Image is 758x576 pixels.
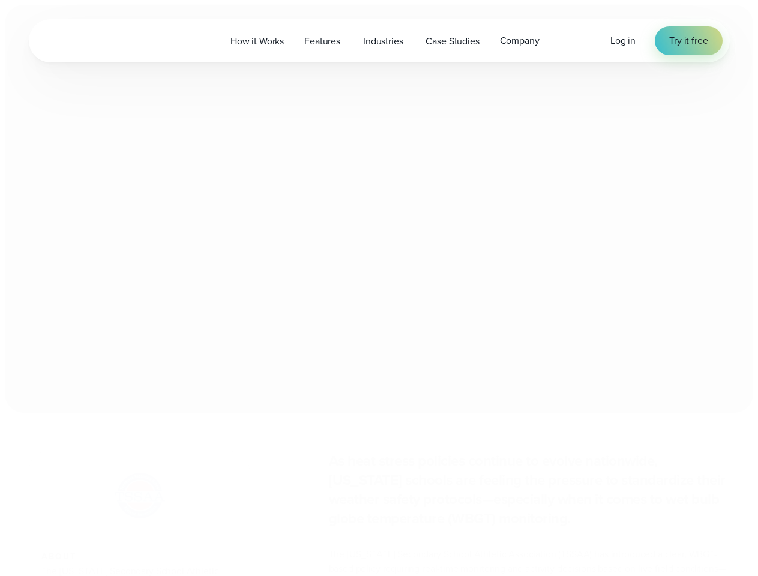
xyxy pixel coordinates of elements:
[415,29,489,53] a: Case Studies
[610,34,636,47] span: Log in
[426,34,479,49] span: Case Studies
[220,29,294,53] a: How it Works
[610,34,636,48] a: Log in
[304,34,340,49] span: Features
[655,26,722,55] a: Try it free
[500,34,540,48] span: Company
[230,34,284,49] span: How it Works
[363,34,403,49] span: Industries
[669,34,708,48] span: Try it free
